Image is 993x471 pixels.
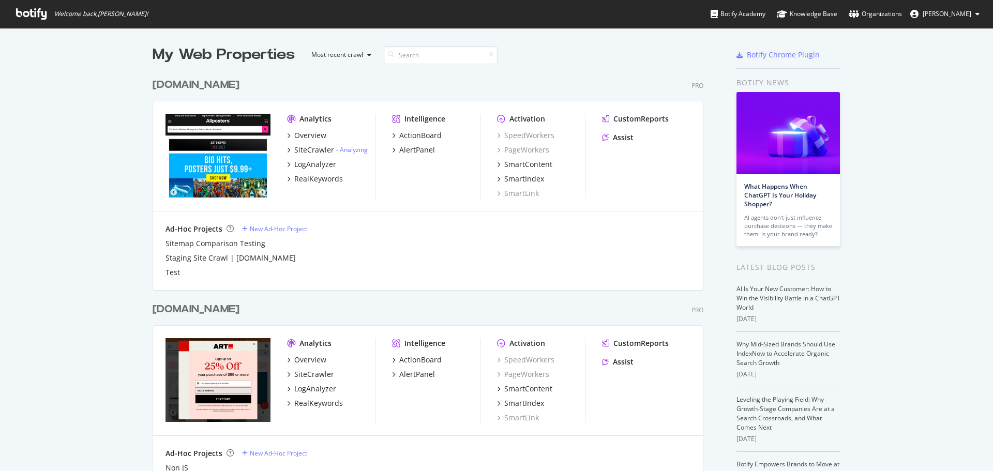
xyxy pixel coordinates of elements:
div: Most recent crawl [311,52,363,58]
div: CustomReports [613,338,669,348]
div: Overview [294,355,326,365]
span: Welcome back, [PERSON_NAME] ! [54,10,148,18]
a: What Happens When ChatGPT Is Your Holiday Shopper? [744,182,816,208]
a: SmartLink [497,188,539,199]
a: Sitemap Comparison Testing [165,238,265,249]
div: [DATE] [736,370,840,379]
img: art.com [165,338,270,422]
div: Intelligence [404,114,445,124]
a: SiteCrawler [287,369,334,379]
a: Overview [287,130,326,141]
a: ActionBoard [392,355,442,365]
a: [DOMAIN_NAME] [153,302,244,317]
div: My Web Properties [153,44,295,65]
div: LogAnalyzer [294,384,336,394]
div: Assist [613,357,634,367]
a: SmartContent [497,384,552,394]
a: PageWorkers [497,145,549,155]
div: SiteCrawler [294,369,334,379]
a: AlertPanel [392,145,435,155]
div: New Ad-Hoc Project [250,449,307,458]
a: AI Is Your New Customer: How to Win the Visibility Battle in a ChatGPT World [736,284,840,312]
a: CustomReports [602,338,669,348]
div: SmartIndex [504,174,544,184]
a: Leveling the Playing Field: Why Growth-Stage Companies Are at a Search Crossroads, and What Comes... [736,395,835,432]
div: Knowledge Base [777,9,837,19]
a: RealKeywords [287,398,343,408]
div: - [336,145,368,154]
a: Test [165,267,180,278]
a: Assist [602,357,634,367]
a: [DOMAIN_NAME] [153,78,244,93]
div: AI agents don’t just influence purchase decisions — they make them. Is your brand ready? [744,214,832,238]
div: Intelligence [404,338,445,348]
button: [PERSON_NAME] [902,6,988,22]
div: [DOMAIN_NAME] [153,78,239,93]
div: SiteCrawler [294,145,334,155]
div: CustomReports [613,114,669,124]
a: New Ad-Hoc Project [242,224,307,233]
a: LogAnalyzer [287,159,336,170]
a: Overview [287,355,326,365]
a: Why Mid-Sized Brands Should Use IndexNow to Accelerate Organic Search Growth [736,340,835,367]
a: Analyzing [340,145,368,154]
div: Analytics [299,338,332,348]
a: SmartIndex [497,398,544,408]
button: Most recent crawl [303,47,375,63]
a: PageWorkers [497,369,549,379]
div: AlertPanel [399,369,435,379]
div: Analytics [299,114,332,124]
span: Thomas Brodbeck [923,9,971,18]
input: Search [384,46,498,64]
a: SmartIndex [497,174,544,184]
div: LogAnalyzer [294,159,336,170]
a: Assist [602,132,634,143]
div: Pro [691,306,703,314]
a: ActionBoard [392,130,442,141]
div: Botify Chrome Plugin [747,50,820,60]
div: RealKeywords [294,398,343,408]
a: SmartContent [497,159,552,170]
img: What Happens When ChatGPT Is Your Holiday Shopper? [736,92,840,174]
div: Activation [509,114,545,124]
a: SpeedWorkers [497,130,554,141]
a: SpeedWorkers [497,355,554,365]
div: Ad-Hoc Projects [165,224,222,234]
a: RealKeywords [287,174,343,184]
div: Ad-Hoc Projects [165,448,222,459]
div: SmartIndex [504,398,544,408]
div: Organizations [849,9,902,19]
div: SmartContent [504,384,552,394]
a: Botify Chrome Plugin [736,50,820,60]
div: ActionBoard [399,130,442,141]
div: Assist [613,132,634,143]
img: allposters.com [165,114,270,197]
div: [DATE] [736,314,840,324]
div: Botify news [736,77,840,88]
div: AlertPanel [399,145,435,155]
a: AlertPanel [392,369,435,379]
a: CustomReports [602,114,669,124]
a: SiteCrawler- Analyzing [287,145,368,155]
div: [DATE] [736,434,840,444]
a: SmartLink [497,413,539,423]
div: RealKeywords [294,174,343,184]
div: Activation [509,338,545,348]
a: Staging Site Crawl | [DOMAIN_NAME] [165,253,296,263]
div: [DOMAIN_NAME] [153,302,239,317]
div: Pro [691,81,703,90]
a: New Ad-Hoc Project [242,449,307,458]
div: Latest Blog Posts [736,262,840,273]
a: LogAnalyzer [287,384,336,394]
div: New Ad-Hoc Project [250,224,307,233]
div: SmartContent [504,159,552,170]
